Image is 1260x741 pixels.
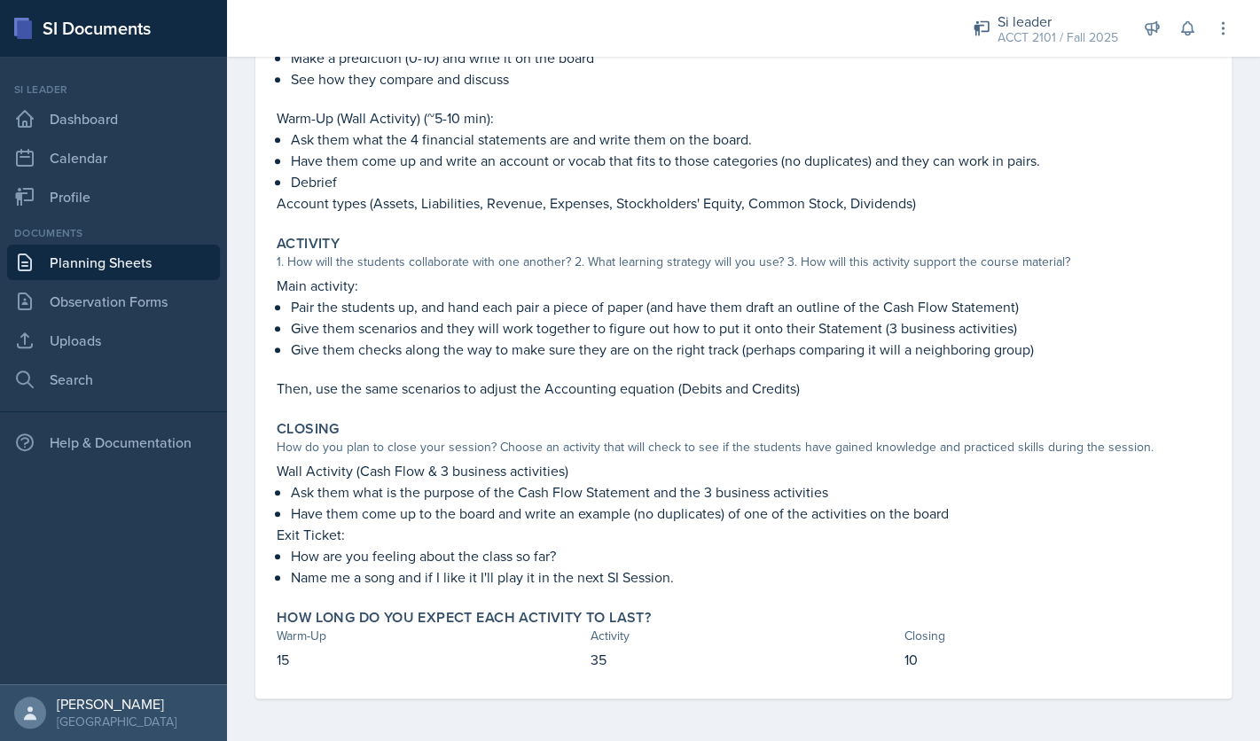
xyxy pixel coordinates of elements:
[291,317,1210,339] p: Give them scenarios and they will work together to figure out how to put it onto their Statement ...
[7,323,220,358] a: Uploads
[57,695,176,713] div: [PERSON_NAME]
[277,378,1210,399] p: Then, use the same scenarios to adjust the Accounting equation (Debits and Credits)
[291,545,1210,566] p: How are you feeling about the class so far?
[291,339,1210,360] p: Give them checks along the way to make sure they are on the right track (perhaps comparing it wil...
[57,713,176,730] div: [GEOGRAPHIC_DATA]
[7,225,220,241] div: Documents
[277,438,1210,456] div: How do you plan to close your session? Choose an activity that will check to see if the students ...
[591,627,897,645] div: Activity
[291,171,1210,192] p: Debrief
[7,425,220,460] div: Help & Documentation
[277,107,1210,129] p: Warm-Up (Wall Activity) (~5-10 min):
[277,235,340,253] label: Activity
[277,524,1210,545] p: Exit Ticket:
[7,179,220,214] a: Profile
[277,420,340,438] label: Closing
[277,253,1210,271] div: 1. How will the students collaborate with one another? 2. What learning strategy will you use? 3....
[277,192,1210,214] p: Account types (Assets, Liabilities, Revenue, Expenses, Stockholders' Equity, Common Stock, Divide...
[277,609,651,627] label: How long do you expect each activity to last?
[904,649,1210,670] p: 10
[291,150,1210,171] p: Have them come up and write an account or vocab that fits to those categories (no duplicates) and...
[291,68,1210,90] p: See how they compare and discuss
[998,11,1118,32] div: Si leader
[998,28,1118,47] div: ACCT 2101 / Fall 2025
[7,101,220,136] a: Dashboard
[277,460,1210,481] p: Wall Activity (Cash Flow & 3 business activities)
[291,296,1210,317] p: Pair the students up, and hand each pair a piece of paper (and have them draft an outline of the ...
[277,649,583,670] p: 15
[7,362,220,397] a: Search
[7,284,220,319] a: Observation Forms
[904,627,1210,645] div: Closing
[591,649,897,670] p: 35
[277,275,1210,296] p: Main activity:
[291,566,1210,588] p: Name me a song and if I like it I'll play it in the next SI Session.
[291,129,1210,150] p: Ask them what the 4 financial statements are and write them on the board.
[291,47,1210,68] p: Make a prediction (0-10) and write it on the board
[7,140,220,175] a: Calendar
[277,627,583,645] div: Warm-Up
[7,245,220,280] a: Planning Sheets
[291,503,1210,524] p: Have them come up to the board and write an example (no duplicates) of one of the activities on t...
[7,82,220,97] div: Si leader
[291,481,1210,503] p: Ask them what is the purpose of the Cash Flow Statement and the 3 business activities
